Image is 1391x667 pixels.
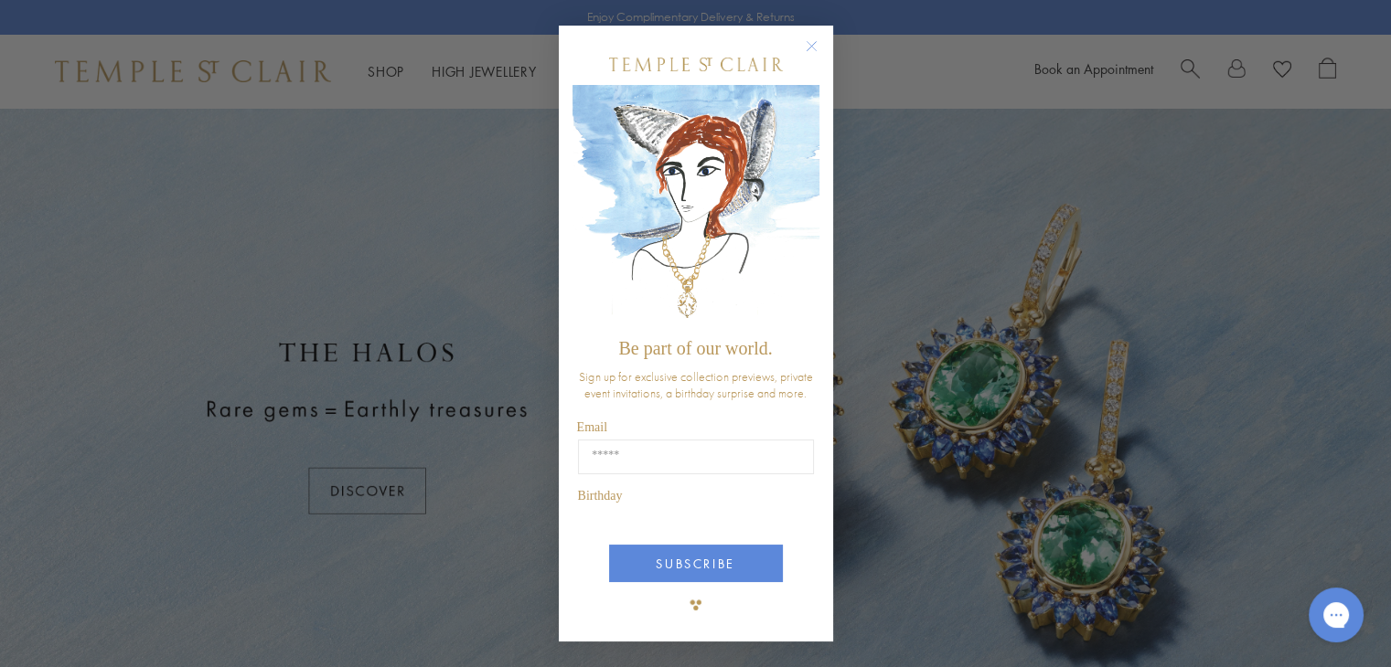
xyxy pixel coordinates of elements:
span: Sign up for exclusive collection previews, private event invitations, a birthday surprise and more. [579,368,813,401]
input: Email [578,439,814,474]
iframe: Gorgias live chat messenger [1300,581,1373,649]
button: Close dialog [809,44,832,67]
img: Temple St. Clair [609,58,783,71]
span: Email [577,420,607,434]
button: SUBSCRIBE [609,545,783,582]
span: Be part of our world. [618,338,772,358]
span: Birthday [578,489,623,503]
img: c4a9eb12-d91a-4d4a-8ee0-386386f4f338.jpeg [572,85,819,329]
img: TSC [678,587,714,623]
